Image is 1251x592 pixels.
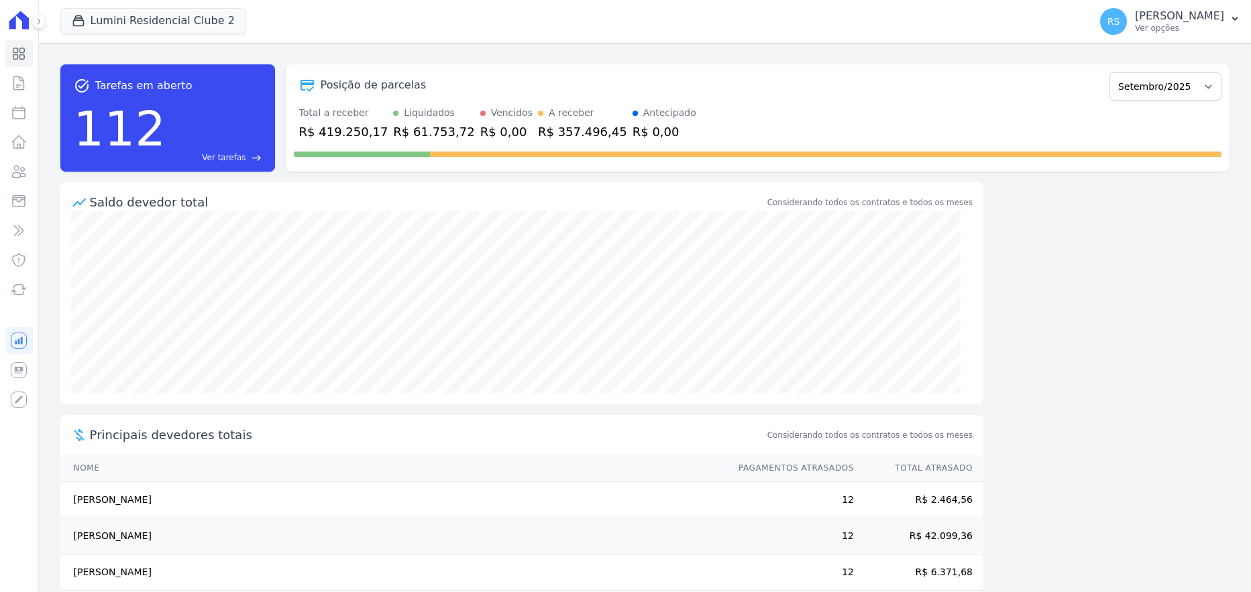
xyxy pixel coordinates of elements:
div: Considerando todos os contratos e todos os meses [767,196,973,209]
span: east [252,153,262,163]
div: Liquidados [404,106,455,120]
p: [PERSON_NAME] [1135,9,1224,23]
td: R$ 6.371,68 [855,554,983,591]
td: [PERSON_NAME] [60,482,726,518]
span: Principais devedores totais [90,426,765,444]
td: [PERSON_NAME] [60,518,726,554]
span: task_alt [74,78,90,94]
div: Posição de parcelas [321,77,427,93]
a: Ver tarefas east [171,152,262,164]
div: R$ 61.753,72 [393,123,474,141]
div: A receber [549,106,594,120]
span: RS [1107,17,1120,26]
th: Nome [60,455,726,482]
div: R$ 419.250,17 [299,123,388,141]
span: Ver tarefas [202,152,246,164]
th: Pagamentos Atrasados [726,455,855,482]
div: 112 [74,94,166,164]
div: Antecipado [643,106,696,120]
td: R$ 2.464,56 [855,482,983,518]
div: R$ 357.496,45 [538,123,627,141]
p: Ver opções [1135,23,1224,34]
div: Vencidos [491,106,533,120]
div: Total a receber [299,106,388,120]
div: R$ 0,00 [633,123,696,141]
span: Tarefas em aberto [95,78,193,94]
td: R$ 42.099,36 [855,518,983,554]
td: 12 [726,518,855,554]
div: R$ 0,00 [480,123,533,141]
td: [PERSON_NAME] [60,554,726,591]
span: Considerando todos os contratos e todos os meses [767,429,973,441]
td: 12 [726,482,855,518]
button: Lumini Residencial Clube 2 [60,8,246,34]
th: Total Atrasado [855,455,983,482]
button: RS [PERSON_NAME] Ver opções [1089,3,1251,40]
div: Saldo devedor total [90,193,765,211]
td: 12 [726,554,855,591]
